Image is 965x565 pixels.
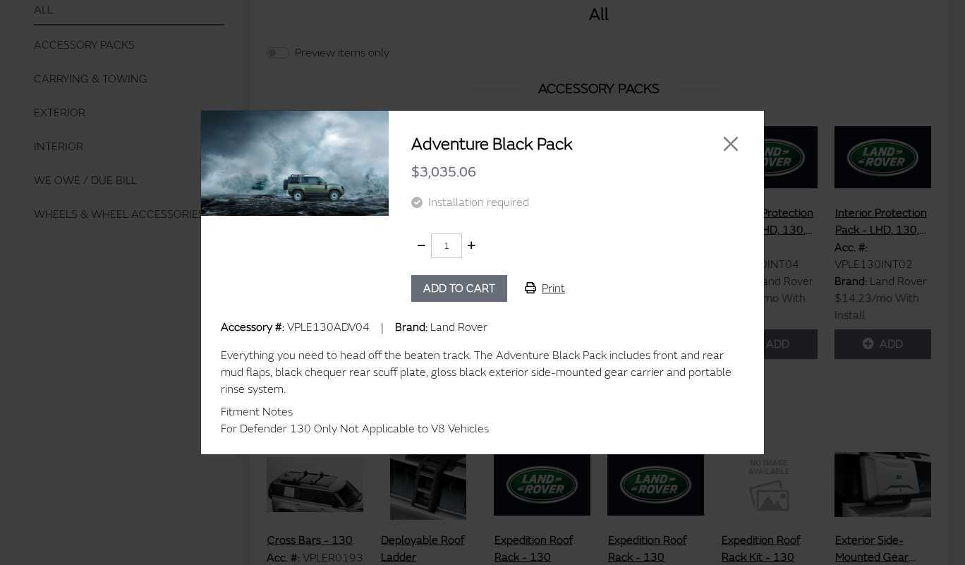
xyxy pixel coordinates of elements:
label: Accessory #: [221,319,284,336]
label: Brand: [395,319,427,336]
button: Close [720,133,741,154]
span: Land Rover [430,320,487,334]
span: VPLE130ADV04 [287,320,370,334]
img: Image for Adventure Black Pack [201,110,389,216]
button: Print [513,275,577,302]
div: For Defender 130 Only Not Applicable to V8 Vehicles [221,420,744,437]
h2: Adventure Black Pack [411,133,684,156]
span: | [381,320,384,334]
div: Everything you need to head off the beaten track. The Adventure Black Pack includes front and rea... [221,347,744,398]
label: Fitment Notes [221,403,293,420]
div: $3,035.06 [411,156,741,188]
button: Add to cart [411,275,507,302]
span: Installation required [428,195,529,209]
